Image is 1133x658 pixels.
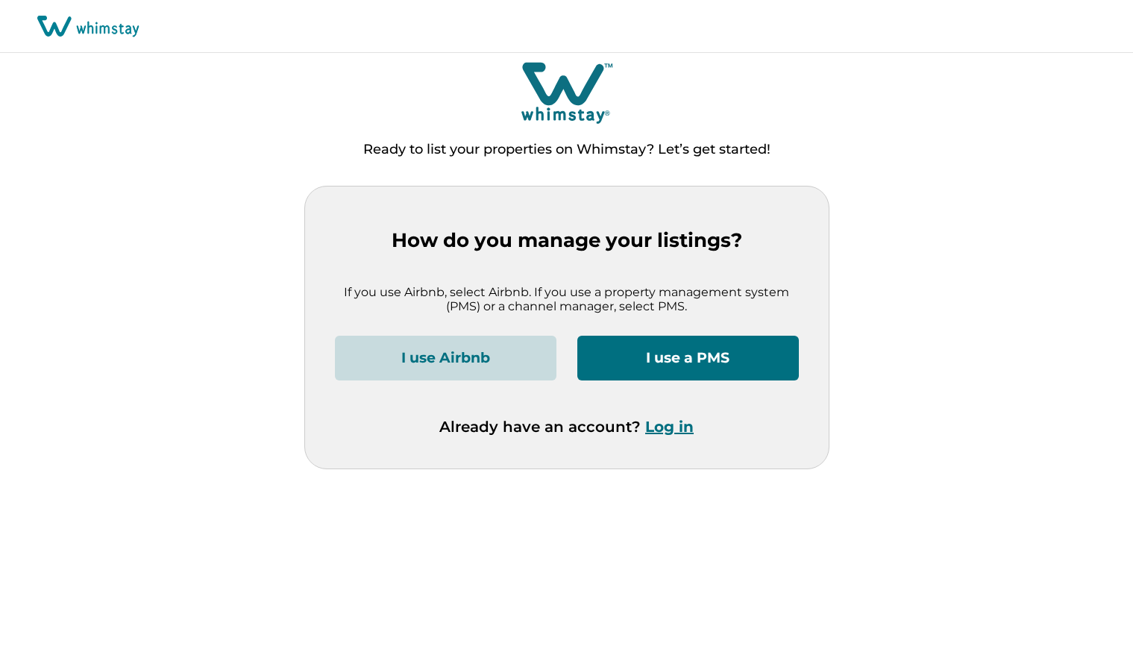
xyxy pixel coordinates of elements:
p: If you use Airbnb, select Airbnb. If you use a property management system (PMS) or a channel mana... [335,285,799,314]
button: I use Airbnb [335,336,556,380]
p: How do you manage your listings? [335,229,799,252]
button: Log in [645,418,694,436]
p: Already have an account? [439,418,694,436]
p: Ready to list your properties on Whimstay? Let’s get started! [363,142,770,157]
button: I use a PMS [577,336,799,380]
